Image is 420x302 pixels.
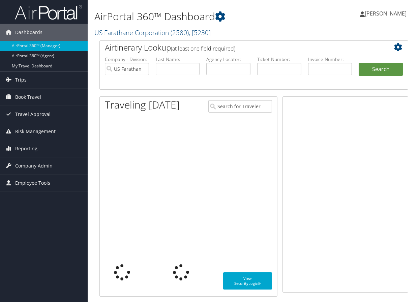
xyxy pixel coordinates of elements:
[365,10,407,17] span: [PERSON_NAME]
[15,89,41,105] span: Book Travel
[171,45,235,52] span: (at least one field required)
[94,9,307,24] h1: AirPortal 360™ Dashboard
[308,56,352,63] label: Invoice Number:
[156,56,200,63] label: Last Name:
[359,63,403,76] button: Search
[360,3,413,24] a: [PERSON_NAME]
[257,56,301,63] label: Ticket Number:
[223,272,272,290] a: View SecurityLogic®
[189,28,211,37] span: , [ 5230 ]
[105,98,180,112] h1: Traveling [DATE]
[105,42,377,53] h2: Airtinerary Lookup
[208,100,272,113] input: Search for Traveler
[15,71,27,88] span: Trips
[15,175,50,191] span: Employee Tools
[105,56,149,63] label: Company - Division:
[15,140,37,157] span: Reporting
[15,24,42,41] span: Dashboards
[15,106,51,123] span: Travel Approval
[15,4,82,20] img: airportal-logo.png
[171,28,189,37] span: ( 2580 )
[15,123,56,140] span: Risk Management
[15,157,53,174] span: Company Admin
[94,28,211,37] a: US Farathane Corporation
[206,56,250,63] label: Agency Locator:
